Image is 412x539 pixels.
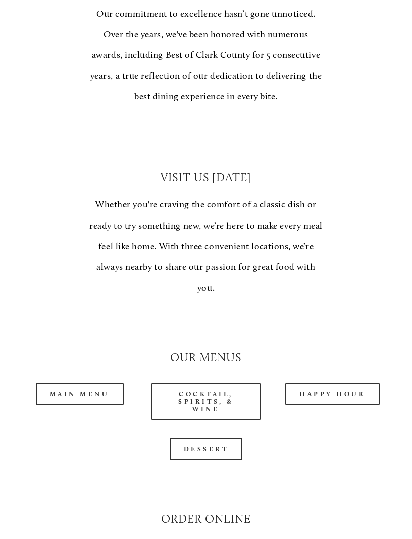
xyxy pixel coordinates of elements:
a: Happy Hour [285,383,380,405]
a: Dessert [170,438,243,460]
h2: Our Menus [25,350,387,366]
p: Our commitment to excellence hasn’t gone unnoticed. Over the years, we've been honored with numer... [88,4,324,107]
h2: Order Online [25,511,387,527]
p: Whether you're craving the comfort of a classic dish or ready to try something new, we’re here to... [88,194,324,298]
a: Cocktail, Spirits, & Wine [151,383,261,420]
a: Main Menu [36,383,124,405]
h2: Visit Us [DATE] [88,170,324,186]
